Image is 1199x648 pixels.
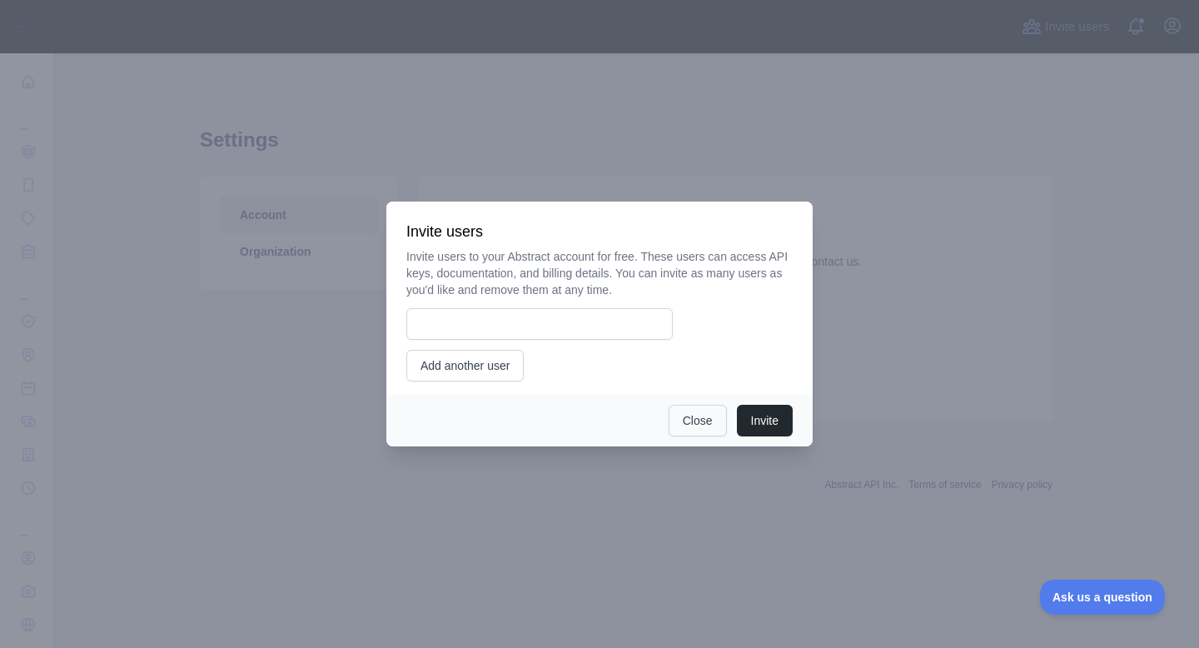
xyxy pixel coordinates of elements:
button: Add another user [406,350,524,381]
button: Invite [737,405,793,436]
button: Close [669,405,727,436]
h3: Invite users [406,222,793,242]
p: Invite users to your Abstract account for free. These users can access API keys, documentation, a... [406,248,793,298]
iframe: Toggle Customer Support [1040,580,1166,615]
